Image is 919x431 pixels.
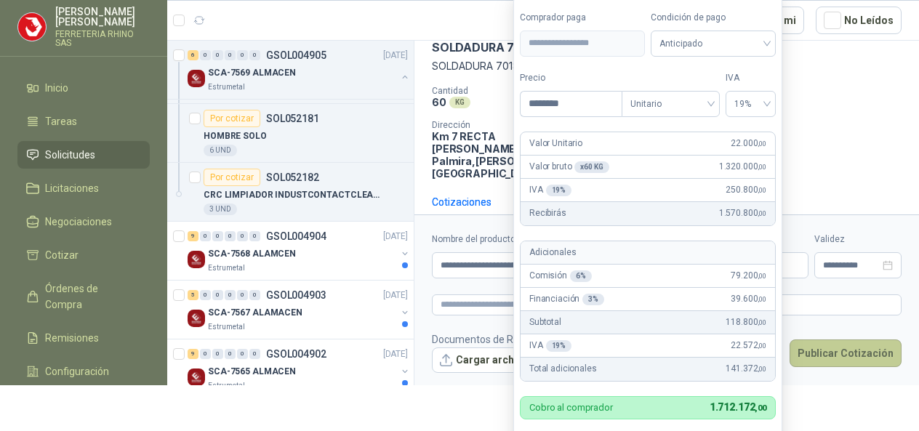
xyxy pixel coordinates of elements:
[249,231,260,241] div: 0
[790,339,902,367] button: Publicar Cotización
[726,183,766,197] span: 250.800
[188,345,411,392] a: 9 0 0 0 0 0 GSOL004902[DATE] Company LogoSCA-7565 ALMACENEstrumetal
[204,129,267,143] p: HOMBRE SOLO
[17,324,150,352] a: Remisiones
[249,349,260,359] div: 0
[432,347,537,374] button: Cargar archivo
[266,231,326,241] p: GSOL004904
[710,401,766,413] span: 1.712.172
[45,180,99,196] span: Licitaciones
[630,93,711,115] span: Unitario
[546,340,572,352] div: 19 %
[17,358,150,385] a: Configuración
[225,231,236,241] div: 0
[18,13,46,41] img: Company Logo
[237,231,248,241] div: 0
[200,50,211,60] div: 0
[17,108,150,135] a: Tareas
[237,290,248,300] div: 0
[266,50,326,60] p: GSOL004905
[758,365,766,373] span: ,00
[529,246,576,259] p: Adicionales
[449,97,470,108] div: KG
[758,140,766,148] span: ,00
[432,233,606,246] label: Nombre del producto
[188,349,198,359] div: 9
[758,209,766,217] span: ,00
[659,33,767,55] span: Anticipado
[814,233,902,246] label: Validez
[529,315,561,329] p: Subtotal
[208,66,296,80] p: SCA-7569 ALMACEN
[188,310,205,327] img: Company Logo
[188,368,205,386] img: Company Logo
[734,93,767,115] span: 19%
[816,7,902,34] button: No Leídos
[758,163,766,171] span: ,00
[45,247,79,263] span: Cotizar
[188,50,198,60] div: 6
[225,290,236,300] div: 0
[731,292,766,306] span: 39.600
[200,349,211,359] div: 0
[17,74,150,102] a: Inicio
[204,169,260,186] div: Por cotizar
[188,290,198,300] div: 5
[529,403,613,412] p: Cobro al comprador
[529,269,592,283] p: Comisión
[45,214,112,230] span: Negociaciones
[45,113,77,129] span: Tareas
[432,331,558,347] p: Documentos de Referencia
[731,137,766,150] span: 22.000
[188,231,198,241] div: 9
[432,120,566,130] p: Dirección
[212,231,223,241] div: 0
[529,362,597,376] p: Total adicionales
[249,50,260,60] div: 0
[432,58,902,74] p: SOLDADURA 7018X1/8
[529,137,582,150] p: Valor Unitario
[726,71,776,85] label: IVA
[208,321,245,333] p: Estrumetal
[188,251,205,268] img: Company Logo
[208,380,245,392] p: Estrumetal
[188,70,205,87] img: Company Logo
[200,290,211,300] div: 0
[200,231,211,241] div: 0
[758,272,766,280] span: ,00
[520,71,622,85] label: Precio
[432,130,566,180] p: Km 7 RECTA [PERSON_NAME] CALI Palmira , [PERSON_NAME][GEOGRAPHIC_DATA]
[529,160,609,174] p: Valor bruto
[208,81,245,93] p: Estrumetal
[383,347,408,361] p: [DATE]
[167,163,414,222] a: Por cotizarSOL052182CRC LIMPIADOR INDUSTCONTACTCLEANER 430CM3 UND
[45,330,99,346] span: Remisiones
[546,185,572,196] div: 19 %
[225,349,236,359] div: 0
[204,145,237,156] div: 6 UND
[432,194,491,210] div: Cotizaciones
[383,49,408,63] p: [DATE]
[212,290,223,300] div: 0
[432,40,559,55] p: SOLDADURA 7018X1/8
[570,270,592,282] div: 6 %
[719,206,766,220] span: 1.570.800
[188,286,411,333] a: 5 0 0 0 0 0 GSOL004903[DATE] Company LogoSCA-7567 ALAMACENEstrumetal
[17,174,150,202] a: Licitaciones
[719,160,766,174] span: 1.320.000
[432,86,596,96] p: Cantidad
[731,269,766,283] span: 79.200
[212,349,223,359] div: 0
[266,113,319,124] p: SOL052181
[208,365,296,379] p: SCA-7565 ALMACEN
[758,318,766,326] span: ,00
[266,172,319,182] p: SOL052182
[204,188,385,202] p: CRC LIMPIADOR INDUSTCONTACTCLEANER 430CM
[249,290,260,300] div: 0
[758,186,766,194] span: ,00
[188,227,411,274] a: 9 0 0 0 0 0 GSOL004904[DATE] Company LogoSCA-7568 ALAMCENEstrumetal
[17,208,150,235] a: Negociaciones
[45,281,136,313] span: Órdenes de Compra
[225,50,236,60] div: 0
[529,292,604,306] p: Financiación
